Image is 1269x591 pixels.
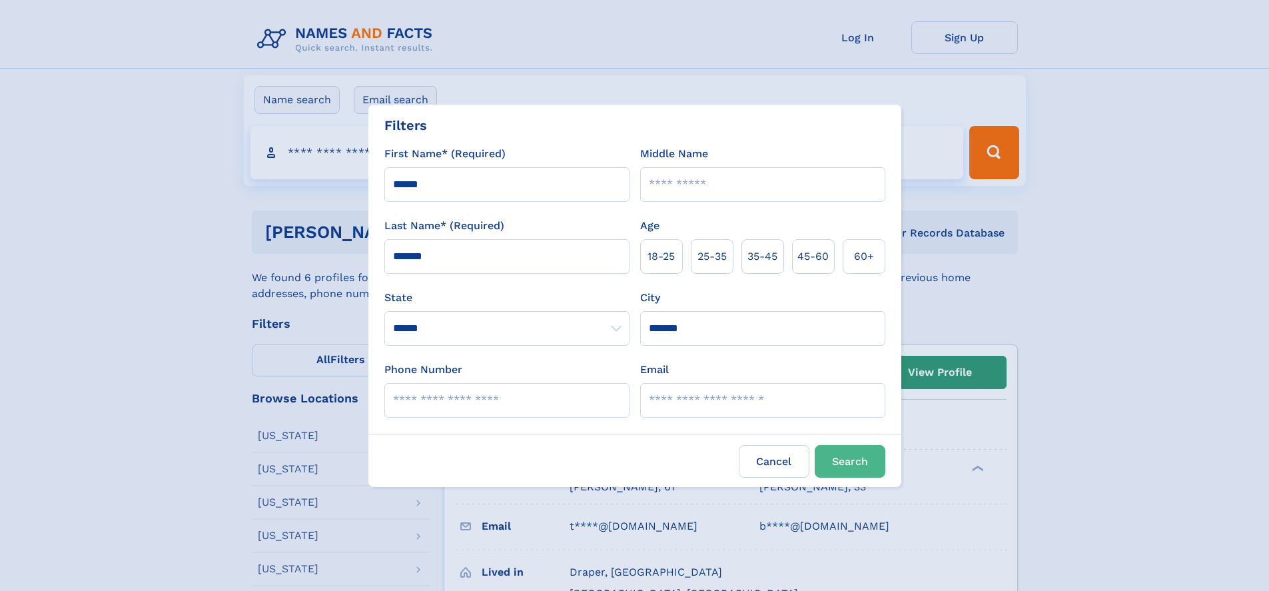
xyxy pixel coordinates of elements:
[854,249,874,265] span: 60+
[384,218,504,234] label: Last Name* (Required)
[640,146,708,162] label: Middle Name
[640,362,669,378] label: Email
[384,146,506,162] label: First Name* (Required)
[384,362,462,378] label: Phone Number
[640,290,660,306] label: City
[747,249,777,265] span: 35‑45
[384,115,427,135] div: Filters
[739,445,809,478] label: Cancel
[640,218,659,234] label: Age
[647,249,675,265] span: 18‑25
[797,249,829,265] span: 45‑60
[697,249,727,265] span: 25‑35
[384,290,630,306] label: State
[815,445,885,478] button: Search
